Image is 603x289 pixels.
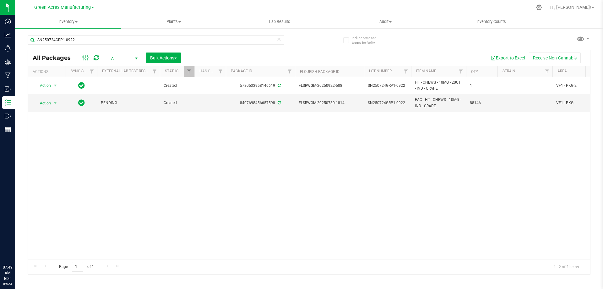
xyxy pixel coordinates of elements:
span: Audit [333,19,438,25]
inline-svg: Inbound [5,86,11,92]
span: Action [34,99,51,108]
button: Export to Excel [487,53,529,63]
input: 1 [72,262,83,272]
inline-svg: Manufacturing [5,72,11,79]
span: VF1 - PKG 2 [556,83,596,89]
a: Plants [121,15,227,28]
a: Filter [184,66,194,77]
span: Include items not tagged for facility [352,36,383,45]
a: Filter [456,66,466,77]
span: Clear [277,35,281,43]
a: Audit [333,15,438,28]
span: FLSRWGM-20250730-1814 [299,100,360,106]
span: Hi, [PERSON_NAME]! [550,5,591,10]
a: Filter [285,66,295,77]
a: Filter [149,66,160,77]
a: Filter [401,66,411,77]
span: Sync from Compliance System [277,83,281,88]
a: Lab Results [227,15,333,28]
span: In Sync [78,98,85,107]
a: Item Name [416,69,436,73]
span: select [52,81,59,90]
span: All Packages [33,54,77,61]
a: Inventory Counts [438,15,544,28]
p: 07:49 AM EDT [3,264,12,281]
a: Qty [471,69,478,74]
p: 09/23 [3,281,12,286]
inline-svg: Dashboard [5,18,11,25]
inline-svg: Analytics [5,32,11,38]
inline-svg: Outbound [5,113,11,119]
div: 5780533958146619 [225,83,296,89]
a: Filter [542,66,552,77]
button: Bulk Actions [146,53,181,63]
inline-svg: Grow [5,59,11,65]
div: 8407698456657598 [225,100,296,106]
span: 1 [470,83,494,89]
span: Action [34,81,51,90]
a: Package ID [231,69,252,73]
span: Lab Results [261,19,299,25]
span: Sync from Compliance System [277,101,281,105]
a: Filter [215,66,226,77]
input: Search Package ID, Item Name, SKU, Lot or Part Number... [28,35,284,45]
a: Strain [503,69,515,73]
span: EAC - HT - CHEWS - 10MG - IND - GRAPE [415,97,462,109]
span: In Sync [78,81,85,90]
inline-svg: Inventory [5,99,11,106]
span: Created [164,100,191,106]
inline-svg: Monitoring [5,45,11,52]
a: Inventory [15,15,121,28]
span: Plants [121,19,226,25]
span: Inventory [15,19,121,25]
a: Status [165,69,178,73]
span: VF1 - PKG [556,100,596,106]
div: Actions [33,69,63,74]
span: SN250724GRP1-0922 [368,83,407,89]
inline-svg: Reports [5,126,11,133]
span: Page of 1 [54,262,99,272]
iframe: Resource center [6,239,25,258]
span: 1 - 2 of 2 items [549,262,584,271]
span: FLSRWGM-20250922-508 [299,83,360,89]
a: Flourish Package ID [300,69,340,74]
a: Area [557,69,567,73]
span: HT - CHEWS - 10MG - 20CT - IND - GRAPE [415,80,462,92]
span: 88146 [470,100,494,106]
th: Has COA [194,66,226,77]
a: Lot Number [369,69,392,73]
a: Sync Status [71,69,95,73]
a: External Lab Test Result [102,69,151,73]
span: SN250724GRP1-0922 [368,100,407,106]
span: PENDING [101,100,156,106]
button: Receive Non-Cannabis [529,53,581,63]
span: Inventory Counts [468,19,514,25]
span: Bulk Actions [150,55,177,60]
span: Created [164,83,191,89]
a: Filter [87,66,97,77]
div: Manage settings [535,4,543,10]
span: Green Acres Manufacturing [34,5,91,10]
span: select [52,99,59,108]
